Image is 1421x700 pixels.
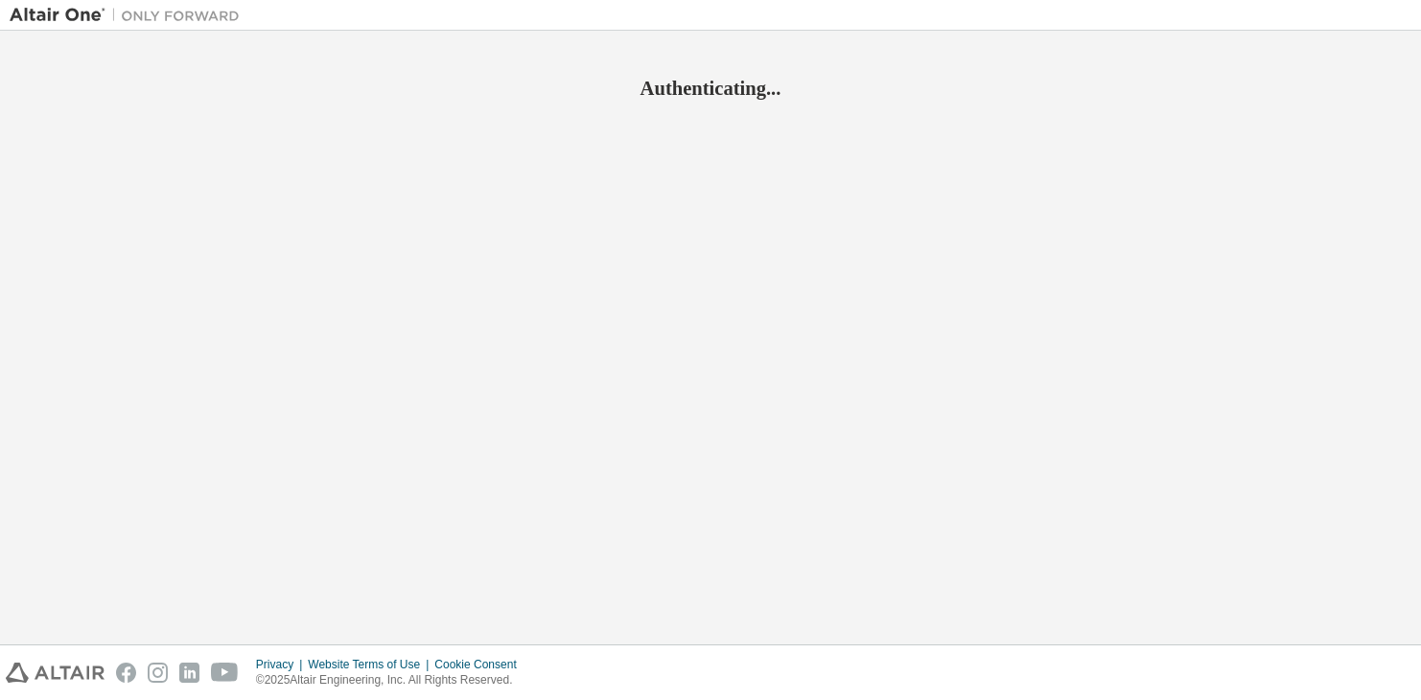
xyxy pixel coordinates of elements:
img: youtube.svg [211,663,239,683]
img: linkedin.svg [179,663,199,683]
div: Cookie Consent [434,657,527,672]
h2: Authenticating... [10,76,1411,101]
img: instagram.svg [148,663,168,683]
img: altair_logo.svg [6,663,105,683]
p: © 2025 Altair Engineering, Inc. All Rights Reserved. [256,672,528,688]
img: facebook.svg [116,663,136,683]
div: Privacy [256,657,308,672]
div: Website Terms of Use [308,657,434,672]
img: Altair One [10,6,249,25]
